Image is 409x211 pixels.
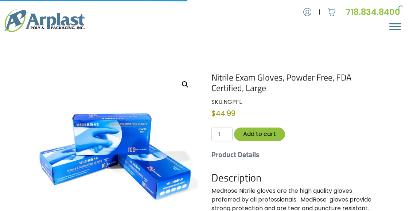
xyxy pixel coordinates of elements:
[179,78,192,91] a: View full-screen image gallery
[223,98,242,106] span: NGPFL
[211,150,375,159] h5: Product Details
[211,171,375,184] h2: Description
[211,108,235,118] bdi: 44.99
[234,128,285,141] button: Add to cart
[211,108,216,118] span: $
[4,9,85,32] img: logo
[211,128,233,141] input: Qty
[389,23,401,30] button: Menu
[211,72,375,93] h1: Nitrile Exam Gloves, Powder Free, FDA Certified, Large
[211,98,242,106] span: SKU:
[346,6,400,18] a: 718.834.8400
[319,8,320,16] span: |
